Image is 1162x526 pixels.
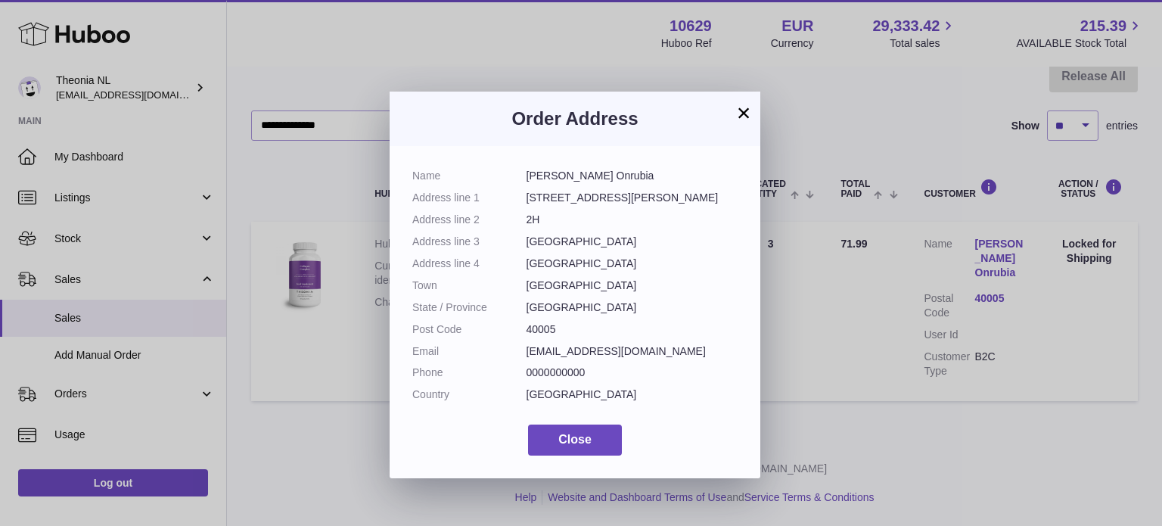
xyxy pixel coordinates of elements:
button: Close [528,425,622,456]
dt: Address line 1 [412,191,527,205]
dd: [GEOGRAPHIC_DATA] [527,235,738,249]
dt: State / Province [412,300,527,315]
dd: 2H [527,213,738,227]
dt: Address line 3 [412,235,527,249]
button: × [735,104,753,122]
dt: Phone [412,366,527,380]
dd: [PERSON_NAME] Onrubia [527,169,738,183]
dd: [GEOGRAPHIC_DATA] [527,279,738,293]
dt: Country [412,387,527,402]
span: Close [558,433,592,446]
dt: Town [412,279,527,293]
dt: Email [412,344,527,359]
dd: [STREET_ADDRESS][PERSON_NAME] [527,191,738,205]
dd: [GEOGRAPHIC_DATA] [527,300,738,315]
dd: [GEOGRAPHIC_DATA] [527,257,738,271]
h3: Order Address [412,107,738,131]
dt: Post Code [412,322,527,337]
dt: Address line 2 [412,213,527,227]
dd: [GEOGRAPHIC_DATA] [527,387,738,402]
dt: Name [412,169,527,183]
dt: Address line 4 [412,257,527,271]
dd: 40005 [527,322,738,337]
dd: [EMAIL_ADDRESS][DOMAIN_NAME] [527,344,738,359]
dd: 0000000000 [527,366,738,380]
